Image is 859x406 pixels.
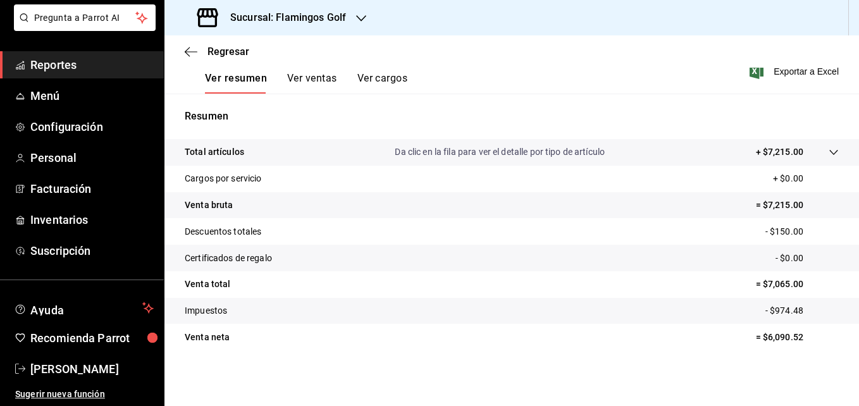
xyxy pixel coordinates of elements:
[185,109,839,124] p: Resumen
[30,118,154,135] span: Configuración
[756,145,803,159] p: + $7,215.00
[30,149,154,166] span: Personal
[34,11,136,25] span: Pregunta a Parrot AI
[220,10,346,25] h3: Sucursal: Flamingos Golf
[207,46,249,58] span: Regresar
[30,180,154,197] span: Facturación
[185,252,272,265] p: Certificados de regalo
[185,172,262,185] p: Cargos por servicio
[30,87,154,104] span: Menú
[30,300,137,316] span: Ayuda
[14,4,156,31] button: Pregunta a Parrot AI
[185,145,244,159] p: Total artículos
[185,46,249,58] button: Regresar
[30,211,154,228] span: Inventarios
[9,20,156,34] a: Pregunta a Parrot AI
[773,172,839,185] p: + $0.00
[185,199,233,212] p: Venta bruta
[205,72,407,94] div: navigation tabs
[756,278,839,291] p: = $7,065.00
[765,304,839,317] p: - $974.48
[752,64,839,79] button: Exportar a Excel
[756,199,839,212] p: = $7,215.00
[765,225,839,238] p: - $150.00
[15,388,154,401] span: Sugerir nueva función
[776,252,839,265] p: - $0.00
[185,225,261,238] p: Descuentos totales
[30,360,154,378] span: [PERSON_NAME]
[30,329,154,347] span: Recomienda Parrot
[30,242,154,259] span: Suscripción
[185,278,230,291] p: Venta total
[395,145,605,159] p: Da clic en la fila para ver el detalle por tipo de artículo
[287,72,337,94] button: Ver ventas
[185,304,227,317] p: Impuestos
[357,72,408,94] button: Ver cargos
[756,331,839,344] p: = $6,090.52
[205,72,267,94] button: Ver resumen
[30,56,154,73] span: Reportes
[185,331,230,344] p: Venta neta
